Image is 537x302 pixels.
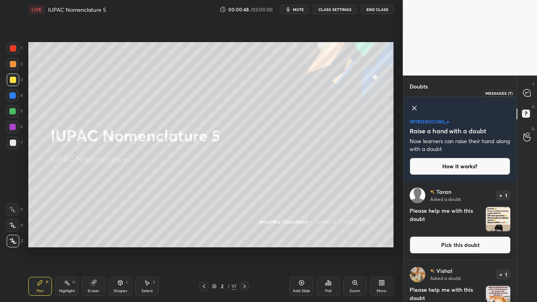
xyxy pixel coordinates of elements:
[218,284,226,289] div: 2
[6,89,23,102] div: 4
[46,280,48,284] div: P
[6,105,23,118] div: 5
[280,5,309,14] button: mute
[532,82,535,88] p: T
[48,6,106,13] h4: IUPAC Nomenclature 5
[153,280,155,284] div: S
[410,137,511,153] p: Now learners can raise their hand along with a doubt
[6,121,23,133] div: 6
[531,126,535,132] p: G
[403,181,517,302] div: grid
[505,272,507,277] p: 1
[410,119,445,124] p: introducing
[446,120,449,124] img: large-star.026637fe.svg
[505,193,507,198] p: 1
[6,219,23,232] div: X
[486,207,510,231] img: 17598240427TRV9S.png
[410,206,482,232] h4: Please help me with this doubt
[410,158,511,175] button: How it works?
[7,42,22,55] div: 1
[445,123,447,125] img: small-star.76a44327.svg
[349,289,360,293] div: Zoom
[410,188,425,203] img: default.png
[126,280,129,284] div: L
[7,58,23,70] div: 2
[293,7,304,12] span: mute
[430,269,435,273] img: no-rating-badge.077c3623.svg
[28,5,45,14] div: LIVE
[436,189,451,195] p: Taran
[37,289,44,293] div: Pen
[377,289,386,293] div: More
[7,74,23,86] div: 3
[410,267,425,282] img: f0c2f7c264eb4cb8af5f76d8eac732be.jpg
[410,236,511,254] button: Pick this doubt
[484,90,515,97] div: Messages (T)
[410,126,486,136] h5: Raise a hand with a doubt
[361,5,394,14] button: End Class
[88,289,99,293] div: Eraser
[72,280,75,284] div: H
[6,203,23,216] div: C
[532,104,535,110] p: D
[403,76,434,97] p: Doubts
[436,268,452,274] p: Vishal
[325,289,331,293] div: Poll
[293,289,310,293] div: Add Slide
[430,190,435,194] img: no-rating-badge.077c3623.svg
[430,275,461,281] p: Asked a doubt
[7,136,23,149] div: 7
[430,196,461,202] p: Asked a doubt
[59,289,75,293] div: Highlight
[7,235,23,247] div: Z
[142,289,153,293] div: Select
[114,289,127,293] div: Shapes
[313,5,357,14] button: CLASS SETTINGS
[232,283,237,290] div: 97
[228,284,230,289] div: /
